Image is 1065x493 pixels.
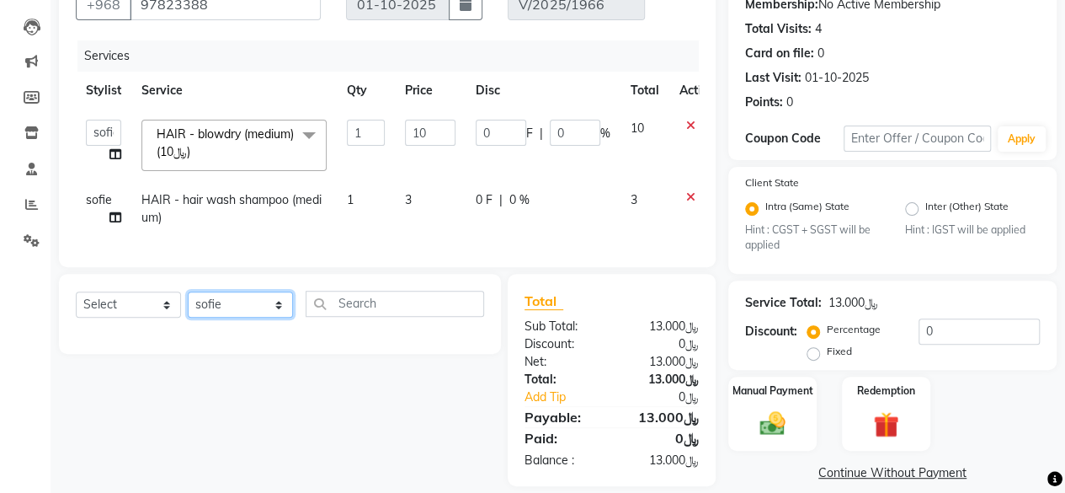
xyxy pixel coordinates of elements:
div: Balance : [512,452,612,469]
label: Inter (Other) State [925,199,1009,219]
input: Enter Offer / Coupon Code [844,126,991,152]
a: x [190,144,198,159]
th: Action [669,72,725,110]
div: ﷼13.000 [828,294,878,312]
div: Points: [745,94,783,111]
div: Card on file: [745,45,814,62]
button: Apply [998,126,1046,152]
div: Net: [512,353,612,371]
div: Discount: [745,323,797,340]
div: Total Visits: [745,20,812,38]
div: 4 [815,20,822,38]
small: Hint : CGST + SGST will be applied [745,222,880,254]
span: Total [525,292,563,310]
label: Fixed [827,344,852,359]
img: _cash.svg [752,409,793,438]
div: Services [77,40,711,72]
span: F [526,125,533,142]
label: Percentage [827,322,881,337]
div: ﷼13.000 [611,371,711,389]
th: Qty [337,72,395,110]
div: Discount: [512,335,612,353]
span: 3 [631,192,637,207]
div: Sub Total: [512,318,612,335]
label: Intra (Same) State [765,199,849,219]
div: 01-10-2025 [805,69,869,87]
div: 0 [786,94,793,111]
div: ﷼0 [611,335,711,353]
span: % [600,125,610,142]
div: ﷼13.000 [611,407,711,427]
span: 0 F [476,191,493,209]
span: sofie [86,192,112,207]
div: Service Total: [745,294,822,312]
img: _gift.svg [865,409,907,440]
span: 1 [347,192,354,207]
input: Search [306,291,484,317]
span: | [540,125,543,142]
div: Paid: [512,428,612,448]
div: Coupon Code [745,130,844,147]
div: 0 [817,45,824,62]
div: Total: [512,371,612,389]
div: Last Visit: [745,69,801,87]
span: 3 [405,192,412,207]
label: Redemption [857,383,915,399]
span: 10 [631,121,644,136]
label: Client State [745,175,799,190]
div: ﷼0 [628,389,711,406]
th: Price [395,72,466,110]
div: ﷼13.000 [611,318,711,335]
span: HAIR - blowdry (medium) (﷼10) [157,126,294,159]
a: Continue Without Payment [732,464,1053,482]
div: ﷼13.000 [611,353,711,371]
span: 0 % [509,191,530,209]
label: Manual Payment [732,383,813,399]
th: Total [620,72,669,110]
a: Add Tip [512,389,628,406]
span: HAIR - hair wash shampoo (medium) [141,192,322,225]
div: Payable: [512,407,612,427]
th: Disc [466,72,620,110]
small: Hint : IGST will be applied [905,222,1040,238]
span: | [499,191,503,209]
div: ﷼13.000 [611,452,711,469]
div: ﷼0 [611,428,711,448]
th: Service [131,72,337,110]
th: Stylist [76,72,131,110]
